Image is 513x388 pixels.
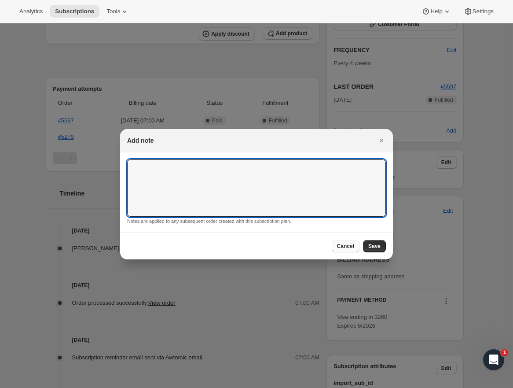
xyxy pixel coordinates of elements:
[375,134,388,147] button: Close
[14,5,48,18] button: Analytics
[106,8,120,15] span: Tools
[101,5,134,18] button: Tools
[416,5,456,18] button: Help
[473,8,494,15] span: Settings
[501,349,508,356] span: 1
[458,5,499,18] button: Settings
[55,8,94,15] span: Subscriptions
[363,240,386,252] button: Save
[50,5,99,18] button: Subscriptions
[19,8,43,15] span: Analytics
[127,136,154,145] h2: Add note
[332,240,359,252] button: Cancel
[430,8,442,15] span: Help
[127,218,291,224] small: Notes are applied to any subsequent order created with this subscription plan.
[368,243,381,250] span: Save
[337,243,354,250] span: Cancel
[483,349,504,370] iframe: Intercom live chat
